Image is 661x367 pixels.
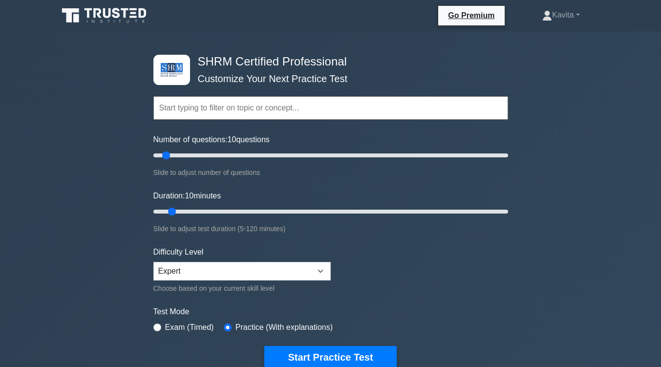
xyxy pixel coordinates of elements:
[153,190,221,202] label: Duration: minutes
[165,322,214,333] label: Exam (Timed)
[228,135,236,144] span: 10
[153,282,331,294] div: Choose based on your current skill level
[153,246,204,258] label: Difficulty Level
[153,306,508,318] label: Test Mode
[153,223,508,235] div: Slide to adjust test duration (5-120 minutes)
[185,192,193,200] span: 10
[235,322,333,333] label: Practice (With explanations)
[153,134,270,146] label: Number of questions: questions
[153,96,508,120] input: Start typing to filter on topic or concept...
[519,5,603,25] a: Kavita
[194,55,460,69] h4: SHRM Certified Professional
[153,167,508,178] div: Slide to adjust number of questions
[442,9,500,22] a: Go Premium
